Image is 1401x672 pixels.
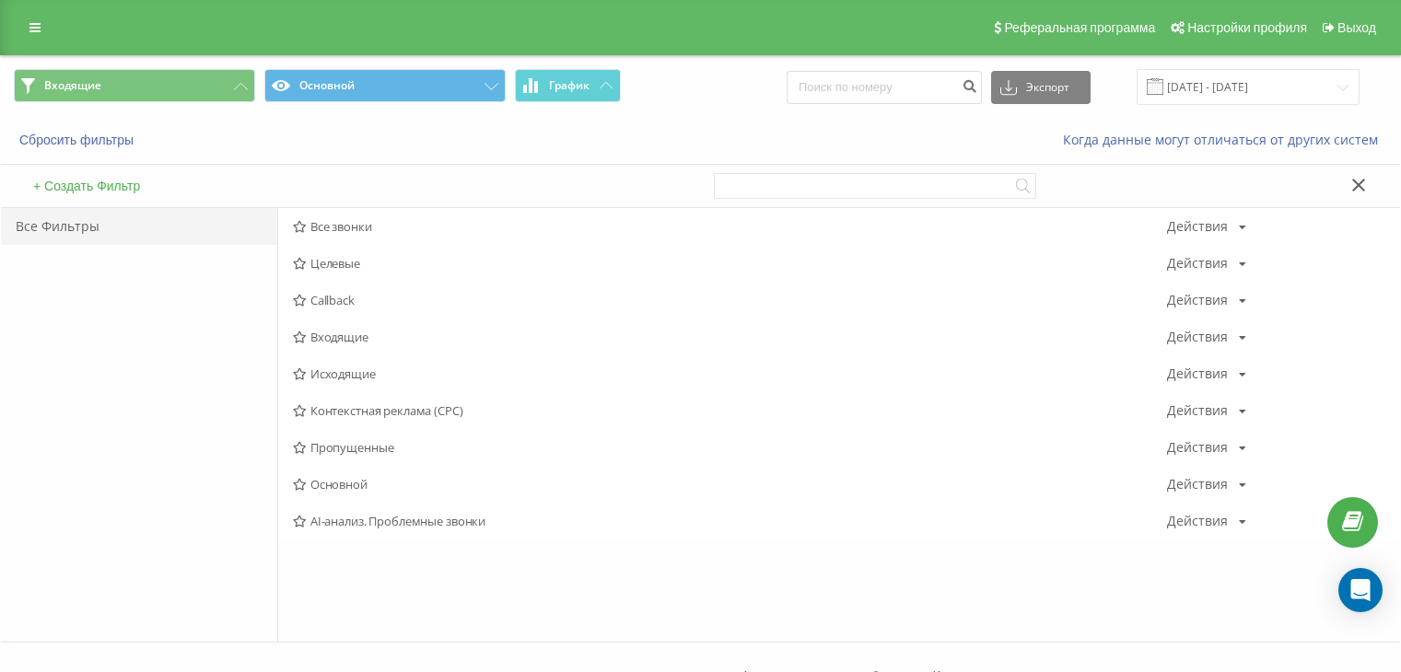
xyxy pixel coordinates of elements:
button: Экспорт [991,71,1091,104]
a: Когда данные могут отличаться от других систем [1063,131,1387,148]
div: Open Intercom Messenger [1338,568,1383,612]
div: Действия [1167,367,1228,380]
span: Входящие [44,78,101,93]
div: Действия [1167,220,1228,233]
span: Настройки профиля [1187,20,1307,35]
span: Входящие [293,330,1167,343]
div: Действия [1167,294,1228,307]
button: Входящие [14,69,255,102]
div: Действия [1167,330,1228,343]
button: Закрыть [1346,177,1372,196]
div: Действия [1167,478,1228,491]
span: Целевые [293,257,1167,270]
div: Все Фильтры [1,208,277,245]
button: Сбросить фильтры [14,132,143,148]
span: График [549,79,590,92]
button: + Создать Фильтр [28,178,146,194]
span: Callback [293,294,1167,307]
span: Все звонки [293,220,1167,233]
div: Действия [1167,515,1228,527]
span: Выход [1337,20,1376,35]
span: AI-анализ. Проблемные звонки [293,515,1167,527]
button: График [515,69,621,102]
span: Исходящие [293,367,1167,380]
div: Действия [1167,257,1228,270]
div: Действия [1167,441,1228,454]
span: Основной [293,478,1167,491]
span: Реферальная программа [1004,20,1155,35]
input: Поиск по номеру [787,71,982,104]
span: Контекстная реклама (CPC) [293,404,1167,417]
div: Действия [1167,404,1228,417]
button: Основной [264,69,506,102]
span: Пропущенные [293,441,1167,454]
